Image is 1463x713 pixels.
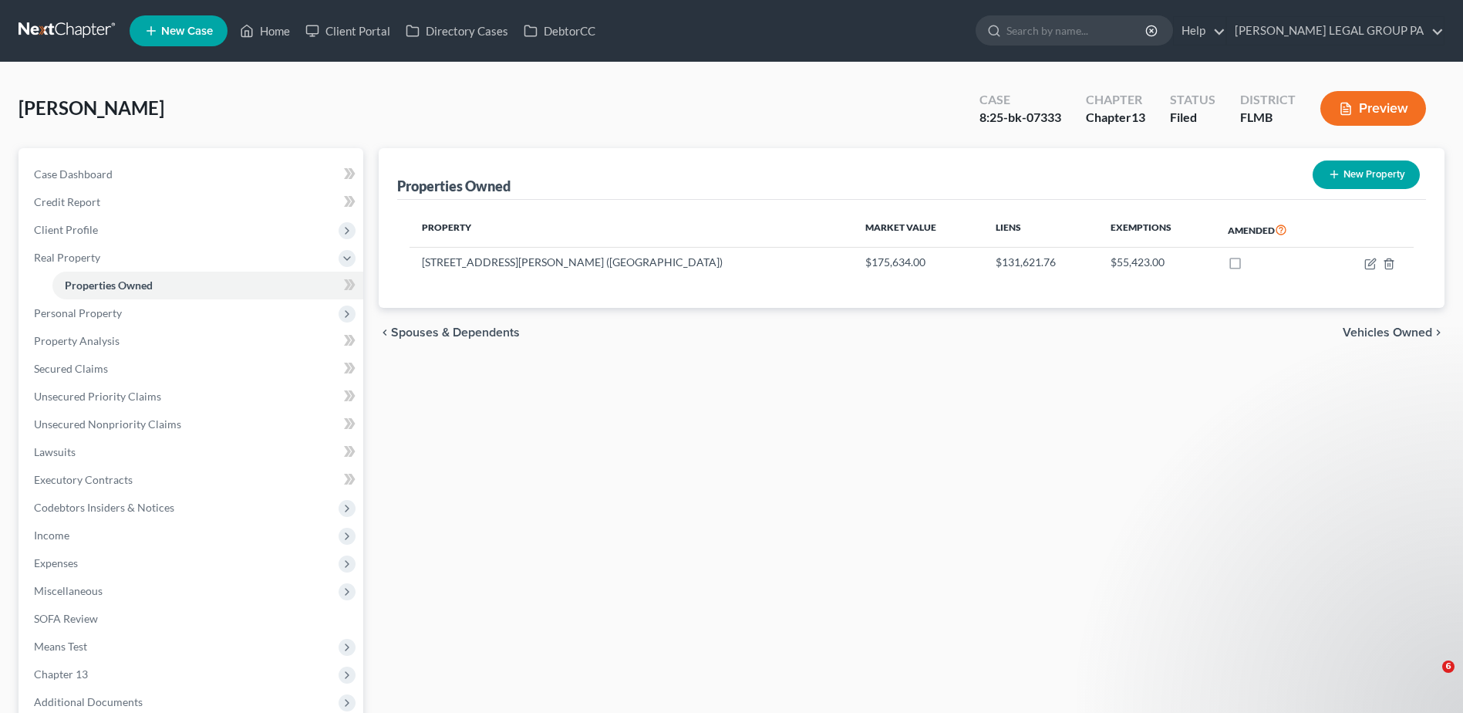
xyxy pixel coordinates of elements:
[34,362,108,375] span: Secured Claims
[34,584,103,597] span: Miscellaneous
[22,411,363,438] a: Unsecured Nonpriority Claims
[1432,326,1444,339] i: chevron_right
[1098,212,1215,248] th: Exemptions
[34,556,78,569] span: Expenses
[22,605,363,633] a: SOFA Review
[1086,91,1145,109] div: Chapter
[379,326,520,339] button: chevron_left Spouses & Dependents
[22,161,363,188] a: Case Dashboard
[22,188,363,216] a: Credit Report
[1343,326,1444,339] button: Vehicles Owned chevron_right
[379,326,391,339] i: chevron_left
[232,17,298,45] a: Home
[1442,661,1455,673] span: 6
[398,17,516,45] a: Directory Cases
[983,248,1099,277] td: $131,621.76
[853,248,983,277] td: $175,634.00
[34,667,88,681] span: Chapter 13
[52,272,363,299] a: Properties Owned
[1215,212,1330,248] th: Amended
[34,695,143,708] span: Additional Documents
[22,438,363,466] a: Lawsuits
[34,223,98,236] span: Client Profile
[1131,110,1145,124] span: 13
[161,25,213,37] span: New Case
[34,306,122,319] span: Personal Property
[516,17,603,45] a: DebtorCC
[391,326,520,339] span: Spouses & Dependents
[1174,17,1225,45] a: Help
[983,212,1099,248] th: Liens
[1343,326,1432,339] span: Vehicles Owned
[1170,109,1215,127] div: Filed
[65,279,153,292] span: Properties Owned
[22,466,363,494] a: Executory Contracts
[1170,91,1215,109] div: Status
[34,473,133,486] span: Executory Contracts
[34,390,161,403] span: Unsecured Priority Claims
[34,417,181,431] span: Unsecured Nonpriority Claims
[34,334,120,347] span: Property Analysis
[1098,248,1215,277] td: $55,423.00
[1086,109,1145,127] div: Chapter
[979,109,1061,127] div: 8:25-bk-07333
[1320,91,1426,126] button: Preview
[34,640,87,653] span: Means Test
[34,529,69,542] span: Income
[410,248,853,277] td: [STREET_ADDRESS][PERSON_NAME] ([GEOGRAPHIC_DATA])
[397,177,511,195] div: Properties Owned
[22,355,363,383] a: Secured Claims
[1411,661,1448,698] iframe: Intercom live chat
[853,212,983,248] th: Market Value
[19,96,164,119] span: [PERSON_NAME]
[1240,91,1296,109] div: District
[1313,161,1420,189] button: New Property
[1006,16,1148,45] input: Search by name...
[34,251,100,264] span: Real Property
[1240,109,1296,127] div: FLMB
[34,195,100,208] span: Credit Report
[1227,17,1444,45] a: [PERSON_NAME] LEGAL GROUP PA
[34,612,98,625] span: SOFA Review
[34,445,76,458] span: Lawsuits
[410,212,853,248] th: Property
[22,327,363,355] a: Property Analysis
[298,17,398,45] a: Client Portal
[979,91,1061,109] div: Case
[34,501,174,514] span: Codebtors Insiders & Notices
[22,383,363,411] a: Unsecured Priority Claims
[34,167,113,181] span: Case Dashboard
